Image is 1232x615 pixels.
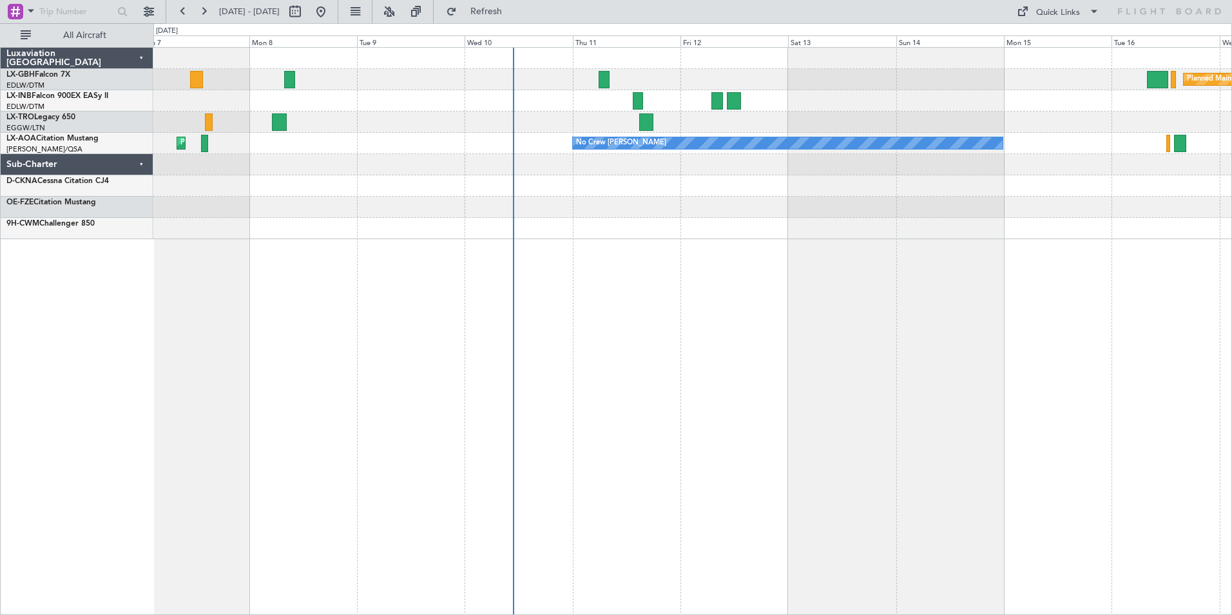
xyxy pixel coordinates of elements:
div: Fri 12 [680,35,788,47]
a: EGGW/LTN [6,123,45,133]
input: Trip Number [39,2,113,21]
div: Mon 8 [249,35,357,47]
span: D-CKNA [6,177,37,185]
a: OE-FZECitation Mustang [6,199,96,206]
button: All Aircraft [14,25,140,46]
a: LX-INBFalcon 900EX EASy II [6,92,108,100]
a: LX-AOACitation Mustang [6,135,99,142]
span: LX-AOA [6,135,36,142]
div: No Crew [PERSON_NAME] [576,133,666,153]
span: All Aircraft [34,31,136,40]
a: 9H-CWMChallenger 850 [6,220,95,228]
div: Planned Maint [GEOGRAPHIC_DATA] ([GEOGRAPHIC_DATA]) [180,133,383,153]
span: [DATE] - [DATE] [219,6,280,17]
a: LX-TROLegacy 650 [6,113,75,121]
div: Sun 7 [141,35,249,47]
div: Quick Links [1036,6,1080,19]
span: LX-INB [6,92,32,100]
span: Refresh [459,7,514,16]
button: Refresh [440,1,517,22]
div: Thu 11 [573,35,680,47]
a: LX-GBHFalcon 7X [6,71,70,79]
a: [PERSON_NAME]/QSA [6,144,82,154]
div: Mon 15 [1004,35,1112,47]
button: Quick Links [1010,1,1106,22]
div: Sat 13 [788,35,896,47]
span: OE-FZE [6,199,34,206]
a: EDLW/DTM [6,102,44,112]
div: Wed 10 [465,35,572,47]
span: LX-GBH [6,71,35,79]
div: Tue 9 [357,35,465,47]
a: EDLW/DTM [6,81,44,90]
div: [DATE] [156,26,178,37]
a: D-CKNACessna Citation CJ4 [6,177,109,185]
div: Sun 14 [896,35,1004,47]
span: LX-TRO [6,113,34,121]
span: 9H-CWM [6,220,39,228]
div: Tue 16 [1112,35,1219,47]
